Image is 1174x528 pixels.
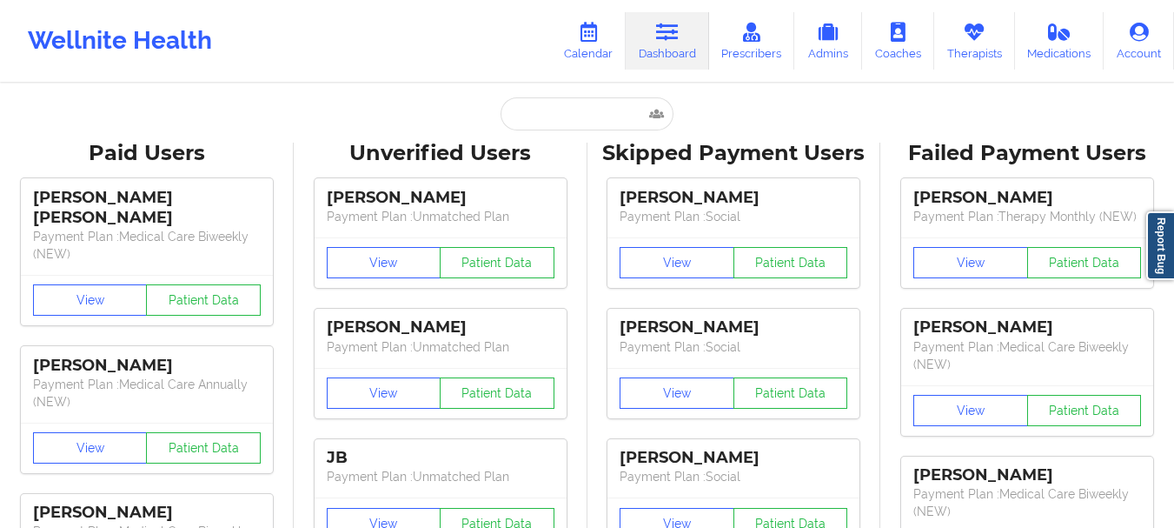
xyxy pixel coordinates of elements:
a: Coaches [862,12,934,70]
div: [PERSON_NAME] [327,317,554,338]
div: JB [327,448,554,468]
button: Patient Data [440,378,554,409]
button: View [327,378,441,409]
a: Report Bug [1146,211,1174,280]
div: [PERSON_NAME] [327,188,554,208]
a: Therapists [934,12,1015,70]
button: Patient Data [146,284,261,316]
div: Failed Payment Users [892,140,1162,167]
a: Prescribers [709,12,795,70]
div: [PERSON_NAME] [913,317,1141,338]
div: Unverified Users [306,140,575,167]
button: View [327,247,441,278]
button: Patient Data [1027,395,1142,426]
div: [PERSON_NAME] [PERSON_NAME] [33,188,261,228]
p: Payment Plan : Medical Care Biweekly (NEW) [913,485,1141,520]
p: Payment Plan : Unmatched Plan [327,208,554,225]
button: View [620,247,734,278]
p: Payment Plan : Unmatched Plan [327,468,554,485]
button: View [33,432,148,464]
button: Patient Data [146,432,261,464]
p: Payment Plan : Social [620,468,847,485]
a: Account [1104,12,1174,70]
p: Payment Plan : Therapy Monthly (NEW) [913,208,1141,225]
p: Payment Plan : Medical Care Annually (NEW) [33,376,261,411]
div: [PERSON_NAME] [33,503,261,523]
a: Medications [1015,12,1104,70]
p: Payment Plan : Social [620,338,847,356]
a: Calendar [551,12,626,70]
div: Paid Users [12,140,282,167]
div: [PERSON_NAME] [620,448,847,468]
a: Admins [794,12,862,70]
p: Payment Plan : Unmatched Plan [327,338,554,356]
div: [PERSON_NAME] [620,188,847,208]
div: [PERSON_NAME] [913,465,1141,485]
div: Skipped Payment Users [600,140,869,167]
div: [PERSON_NAME] [620,317,847,338]
div: [PERSON_NAME] [913,188,1141,208]
button: View [913,395,1028,426]
div: [PERSON_NAME] [33,356,261,376]
button: Patient Data [733,378,848,409]
button: View [33,284,148,316]
button: View [620,378,734,409]
button: Patient Data [733,247,848,278]
a: Dashboard [626,12,709,70]
button: Patient Data [1027,247,1142,278]
p: Payment Plan : Social [620,208,847,225]
button: View [913,247,1028,278]
button: Patient Data [440,247,554,278]
p: Payment Plan : Medical Care Biweekly (NEW) [913,338,1141,373]
p: Payment Plan : Medical Care Biweekly (NEW) [33,228,261,263]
